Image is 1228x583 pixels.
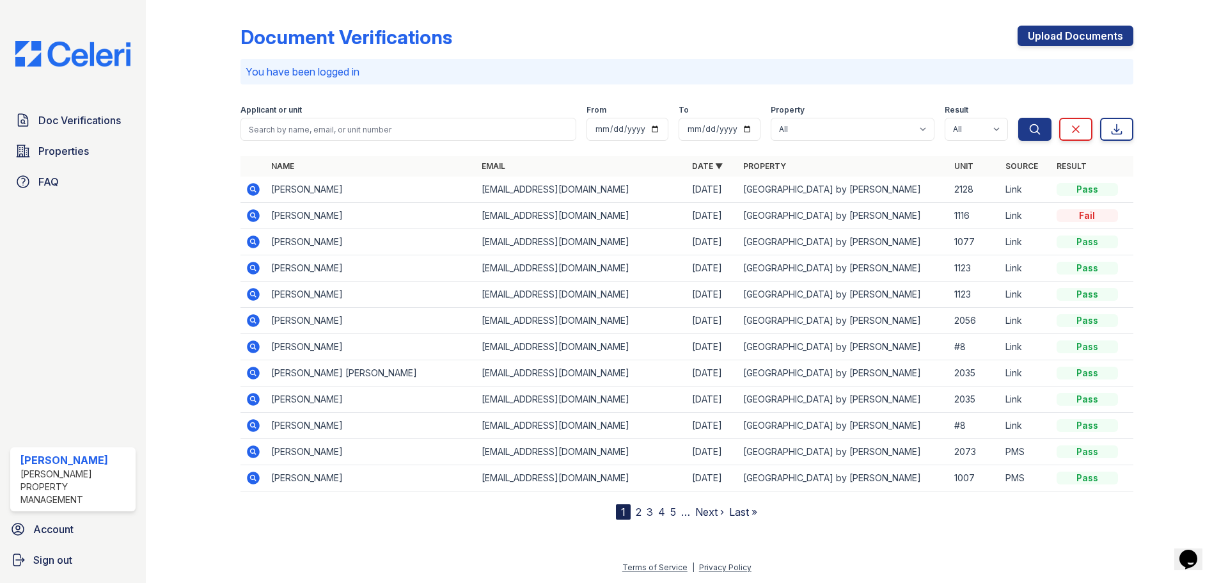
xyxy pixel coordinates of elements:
div: Document Verifications [240,26,452,49]
div: Pass [1057,236,1118,248]
div: Pass [1057,262,1118,275]
td: [EMAIL_ADDRESS][DOMAIN_NAME] [476,308,687,334]
td: [DATE] [687,334,738,360]
td: [PERSON_NAME] [266,255,476,282]
td: [DATE] [687,203,738,229]
span: Account [33,522,74,537]
label: Result [945,105,968,115]
label: Applicant or unit [240,105,302,115]
td: [EMAIL_ADDRESS][DOMAIN_NAME] [476,334,687,360]
td: [GEOGRAPHIC_DATA] by [PERSON_NAME] [738,203,949,229]
td: Link [1000,360,1051,387]
td: [EMAIL_ADDRESS][DOMAIN_NAME] [476,413,687,439]
td: Link [1000,282,1051,308]
a: 5 [670,506,676,518]
td: [GEOGRAPHIC_DATA] by [PERSON_NAME] [738,413,949,439]
a: Last » [729,506,757,518]
td: 1007 [949,465,1000,491]
td: [DATE] [687,439,738,465]
a: 3 [647,506,653,518]
span: FAQ [38,174,59,189]
td: [DATE] [687,177,738,203]
td: #8 [949,413,1000,439]
td: Link [1000,203,1051,229]
div: [PERSON_NAME] [20,452,130,468]
a: Email [482,161,505,171]
td: [DATE] [687,387,738,413]
a: Account [5,516,141,542]
td: [EMAIL_ADDRESS][DOMAIN_NAME] [476,229,687,255]
a: Doc Verifications [10,108,136,133]
td: [PERSON_NAME] [266,387,476,413]
td: [GEOGRAPHIC_DATA] by [PERSON_NAME] [738,360,949,387]
td: [PERSON_NAME] [266,177,476,203]
td: [EMAIL_ADDRESS][DOMAIN_NAME] [476,255,687,282]
a: Upload Documents [1018,26,1133,46]
div: Pass [1057,340,1118,353]
span: Properties [38,143,89,159]
td: [EMAIL_ADDRESS][DOMAIN_NAME] [476,177,687,203]
td: [EMAIL_ADDRESS][DOMAIN_NAME] [476,282,687,308]
td: 2035 [949,387,1000,413]
td: #8 [949,334,1000,360]
td: [EMAIL_ADDRESS][DOMAIN_NAME] [476,360,687,387]
span: Sign out [33,552,72,568]
div: Fail [1057,209,1118,222]
td: [GEOGRAPHIC_DATA] by [PERSON_NAME] [738,387,949,413]
div: Pass [1057,367,1118,379]
td: 1077 [949,229,1000,255]
a: Name [271,161,294,171]
td: Link [1000,229,1051,255]
a: 4 [658,506,665,518]
a: Next › [695,506,724,518]
td: [DATE] [687,255,738,282]
td: 1116 [949,203,1000,229]
div: Pass [1057,472,1118,484]
a: 2 [636,506,642,518]
label: To [679,105,689,115]
td: 2035 [949,360,1000,387]
td: Link [1000,177,1051,203]
a: Privacy Policy [699,563,752,572]
a: Source [1005,161,1038,171]
a: FAQ [10,169,136,195]
td: [DATE] [687,360,738,387]
iframe: chat widget [1174,532,1215,570]
label: Property [771,105,805,115]
td: Link [1000,334,1051,360]
img: CE_Logo_Blue-a8612792a0a2168367f1c8372b55b34899dd931a85d93a1a3d3e32e68fde9ad4.png [5,41,141,67]
td: Link [1000,255,1051,282]
a: Result [1057,161,1087,171]
div: Pass [1057,183,1118,196]
td: [PERSON_NAME] [266,308,476,334]
a: Property [743,161,786,171]
td: PMS [1000,465,1051,491]
span: … [681,504,690,520]
td: [PERSON_NAME] [266,334,476,360]
div: 1 [616,504,631,520]
div: [PERSON_NAME] Property Management [20,468,130,506]
a: Date ▼ [692,161,723,171]
a: Terms of Service [622,563,688,572]
td: [PERSON_NAME] [266,439,476,465]
td: [GEOGRAPHIC_DATA] by [PERSON_NAME] [738,229,949,255]
td: [PERSON_NAME] [PERSON_NAME] [266,360,476,387]
div: Pass [1057,445,1118,458]
div: Pass [1057,419,1118,432]
p: You have been logged in [246,64,1128,79]
td: [EMAIL_ADDRESS][DOMAIN_NAME] [476,465,687,491]
td: [DATE] [687,229,738,255]
div: Pass [1057,393,1118,406]
td: [EMAIL_ADDRESS][DOMAIN_NAME] [476,439,687,465]
td: [PERSON_NAME] [266,465,476,491]
td: [PERSON_NAME] [266,229,476,255]
td: 2128 [949,177,1000,203]
input: Search by name, email, or unit number [240,118,576,141]
div: Pass [1057,314,1118,327]
label: From [586,105,606,115]
span: Doc Verifications [38,113,121,128]
td: [GEOGRAPHIC_DATA] by [PERSON_NAME] [738,465,949,491]
div: Pass [1057,288,1118,301]
td: PMS [1000,439,1051,465]
td: [DATE] [687,413,738,439]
